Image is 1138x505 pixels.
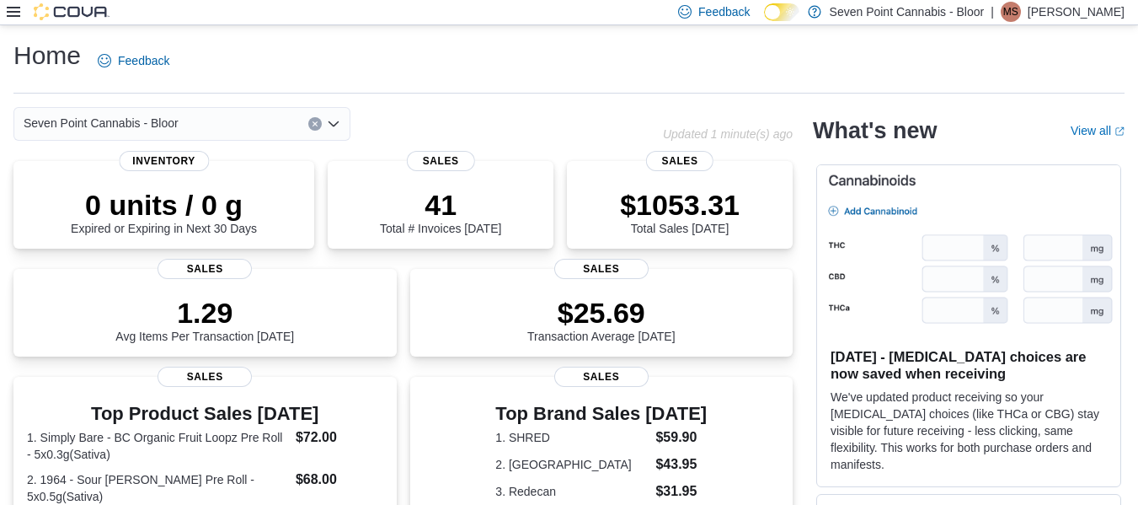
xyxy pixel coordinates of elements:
[991,2,994,22] p: |
[118,52,169,69] span: Feedback
[327,117,340,131] button: Open list of options
[1001,2,1021,22] div: Melissa Schullerer
[71,188,257,222] p: 0 units / 0 g
[380,188,501,235] div: Total # Invoices [DATE]
[495,456,649,473] dt: 2. [GEOGRAPHIC_DATA]
[13,39,81,73] h1: Home
[655,454,707,475] dd: $43.95
[115,296,294,330] p: 1.29
[296,470,383,490] dd: $68.00
[831,348,1107,382] h3: [DATE] - [MEDICAL_DATA] choices are now saved when receiving
[380,188,501,222] p: 41
[71,188,257,235] div: Expired or Expiring in Next 30 Days
[764,21,765,22] span: Dark Mode
[527,296,676,343] div: Transaction Average [DATE]
[24,113,179,133] span: Seven Point Cannabis - Bloor
[831,389,1107,473] p: We've updated product receiving so your [MEDICAL_DATA] choices (like THCa or CBG) stay visible fo...
[554,367,649,387] span: Sales
[620,188,740,235] div: Total Sales [DATE]
[115,296,294,343] div: Avg Items Per Transaction [DATE]
[764,3,799,21] input: Dark Mode
[495,404,707,424] h3: Top Brand Sales [DATE]
[1003,2,1018,22] span: MS
[655,481,707,502] dd: $31.95
[646,151,713,171] span: Sales
[27,404,383,424] h3: Top Product Sales [DATE]
[655,427,707,448] dd: $59.90
[495,429,649,446] dt: 1. SHRED
[830,2,985,22] p: Seven Point Cannabis - Bloor
[554,259,649,279] span: Sales
[296,427,383,448] dd: $72.00
[663,127,793,141] p: Updated 1 minute(s) ago
[813,117,937,144] h2: What's new
[527,296,676,330] p: $25.69
[698,3,750,20] span: Feedback
[620,188,740,222] p: $1053.31
[1028,2,1125,22] p: [PERSON_NAME]
[1114,126,1125,137] svg: External link
[1071,124,1125,137] a: View allExternal link
[119,151,209,171] span: Inventory
[407,151,474,171] span: Sales
[91,44,176,78] a: Feedback
[27,471,289,505] dt: 2. 1964 - Sour [PERSON_NAME] Pre Roll - 5x0.5g(Sativa)
[495,483,649,500] dt: 3. Redecan
[158,259,252,279] span: Sales
[27,429,289,463] dt: 1. Simply Bare - BC Organic Fruit Loopz Pre Roll - 5x0.3g(Sativa)
[34,3,110,20] img: Cova
[158,367,252,387] span: Sales
[308,117,322,131] button: Clear input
